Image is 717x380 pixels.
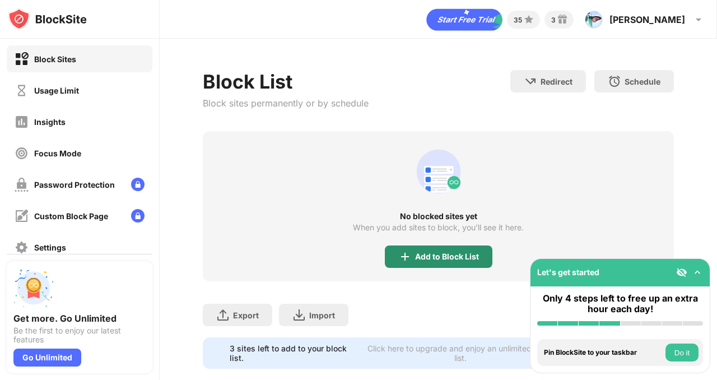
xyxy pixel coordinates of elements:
div: animation [426,8,502,31]
div: Export [233,311,259,320]
div: Let's get started [537,267,599,277]
img: settings-off.svg [15,240,29,254]
div: 35 [514,16,522,24]
div: Block sites permanently or by schedule [203,98,369,109]
div: Go Unlimited [13,349,81,367]
div: Be the first to enjoy our latest features [13,326,146,344]
img: points-small.svg [522,13,536,26]
div: Block Sites [34,54,76,64]
div: Password Protection [34,180,115,189]
img: lock-menu.svg [131,178,145,191]
img: eye-not-visible.svg [676,267,687,278]
div: Get more. Go Unlimited [13,313,146,324]
div: Only 4 steps left to free up an extra hour each day! [537,293,703,314]
div: 3 [551,16,556,24]
div: Usage Limit [34,86,79,95]
div: When you add sites to block, you’ll see it here. [353,223,524,232]
div: Pin BlockSite to your taskbar [544,349,663,356]
div: Insights [34,117,66,127]
div: animation [412,145,465,198]
img: insights-off.svg [15,115,29,129]
div: Custom Block Page [34,211,108,221]
div: Add to Block List [415,252,479,261]
div: [PERSON_NAME] [609,14,685,25]
img: customize-block-page-off.svg [15,209,29,223]
div: Import [309,311,335,320]
div: Block List [203,70,369,93]
img: password-protection-off.svg [15,178,29,192]
img: block-on.svg [15,52,29,66]
img: omni-setup-toggle.svg [692,267,703,278]
div: Focus Mode [34,149,81,158]
div: Click here to upgrade and enjoy an unlimited block list. [364,344,557,363]
img: ACg8ocIndNmGD7GBxa5tQr61_moBIC7t-AgX9aoAYe_hesOX8_v8dw=s96-c [585,11,603,29]
img: logo-blocksite.svg [8,8,87,30]
img: time-usage-off.svg [15,84,29,98]
img: focus-off.svg [15,146,29,160]
div: Redirect [541,77,572,86]
img: lock-menu.svg [131,209,145,223]
img: reward-small.svg [556,13,569,26]
img: push-unlimited.svg [13,268,54,308]
div: Schedule [625,77,660,86]
div: 3 sites left to add to your block list. [230,344,357,363]
div: Settings [34,243,66,252]
div: No blocked sites yet [203,212,674,221]
button: Do it [665,344,699,362]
